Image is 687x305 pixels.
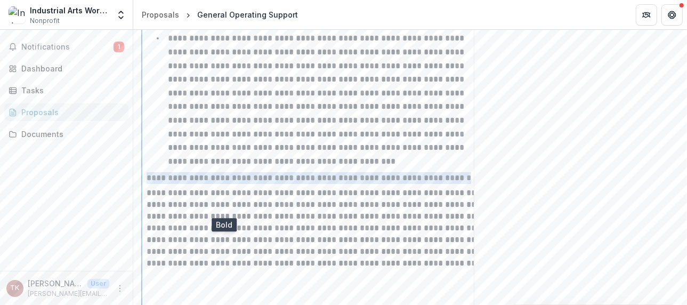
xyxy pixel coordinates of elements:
p: [PERSON_NAME][EMAIL_ADDRESS][PERSON_NAME][DOMAIN_NAME] [28,289,109,299]
div: Dashboard [21,63,120,74]
div: Proposals [142,9,179,20]
button: Partners [636,4,657,26]
div: Documents [21,129,120,140]
div: Industrial Arts Workshop [30,5,109,16]
span: Notifications [21,43,114,52]
p: User [87,279,109,288]
button: Notifications1 [4,38,128,55]
button: Open entity switcher [114,4,128,26]
div: General Operating Support [197,9,298,20]
span: 1 [114,42,124,52]
a: Tasks [4,82,128,99]
span: Nonprofit [30,16,60,26]
p: [PERSON_NAME] [28,278,83,289]
div: Proposals [21,107,120,118]
div: Tasks [21,85,120,96]
a: Proposals [4,103,128,121]
a: Proposals [138,7,183,22]
nav: breadcrumb [138,7,302,22]
a: Documents [4,125,128,143]
img: Industrial Arts Workshop [9,6,26,23]
button: More [114,282,126,295]
button: Get Help [661,4,683,26]
div: Tim Kaulen [11,285,20,292]
a: Dashboard [4,60,128,77]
